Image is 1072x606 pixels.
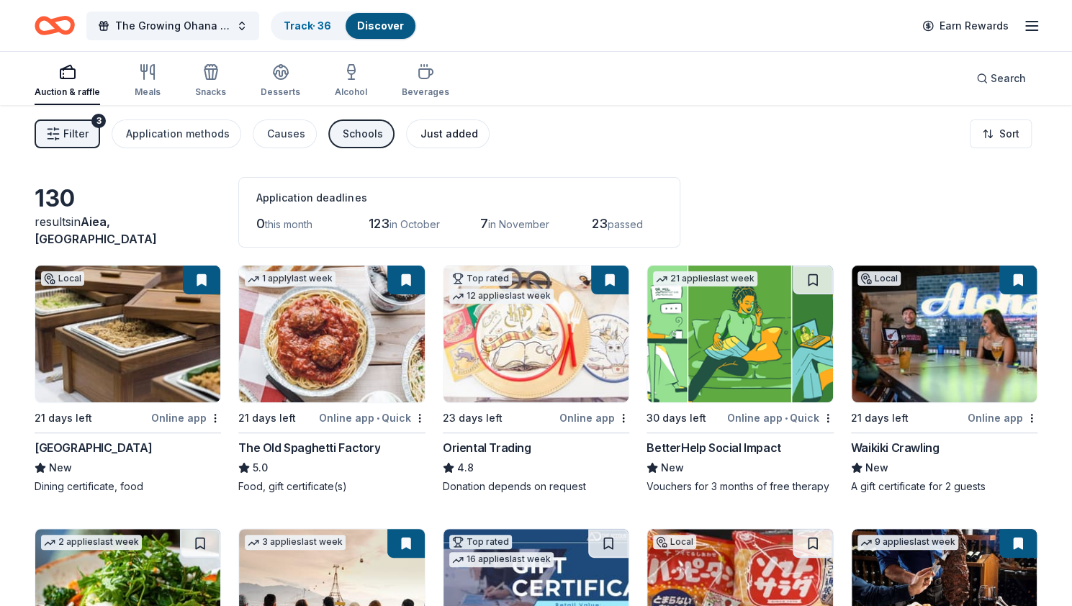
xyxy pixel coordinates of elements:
[449,535,512,549] div: Top rated
[115,17,230,35] span: The Growing Ohana Fundraiser Gala
[35,9,75,42] a: Home
[343,125,383,143] div: Schools
[135,58,161,105] button: Meals
[35,266,220,402] img: Image for Highway Inn
[653,271,757,286] div: 21 applies last week
[35,119,100,148] button: Filter3
[35,214,157,246] span: in
[607,218,642,230] span: passed
[377,412,379,424] span: •
[256,216,265,231] span: 0
[647,265,833,494] a: Image for BetterHelp Social Impact21 applieslast week30 days leftOnline app•QuickBetterHelp Socia...
[49,459,72,476] span: New
[857,535,958,550] div: 9 applies last week
[35,184,221,213] div: 130
[238,479,425,494] div: Food, gift certificate(s)
[245,271,335,286] div: 1 apply last week
[443,410,503,427] div: 23 days left
[487,218,549,230] span: in November
[857,271,901,286] div: Local
[443,266,629,402] img: Image for Oriental Trading
[328,119,395,148] button: Schools
[256,189,662,207] div: Application deadlines
[852,266,1037,402] img: Image for Waikiki Crawling
[238,265,425,494] a: Image for The Old Spaghetti Factory1 applylast week21 days leftOnline app•QuickThe Old Spaghetti ...
[647,410,706,427] div: 30 days left
[449,552,554,567] div: 16 applies last week
[970,119,1032,148] button: Sort
[999,125,1019,143] span: Sort
[851,479,1037,494] div: A gift certificate for 2 guests
[443,439,531,456] div: Oriental Trading
[368,216,389,231] span: 123
[35,265,221,494] a: Image for Highway InnLocal21 days leftOnline app[GEOGRAPHIC_DATA]NewDining certificate, food
[35,214,157,246] span: Aiea, [GEOGRAPHIC_DATA]
[647,266,832,402] img: Image for BetterHelp Social Impact
[914,13,1017,39] a: Earn Rewards
[35,439,152,456] div: [GEOGRAPHIC_DATA]
[851,265,1037,494] a: Image for Waikiki CrawlingLocal21 days leftOnline appWaikiki CrawlingNewA gift certificate for 2 ...
[126,125,230,143] div: Application methods
[389,218,439,230] span: in October
[195,86,226,98] div: Snacks
[661,459,684,476] span: New
[449,271,512,286] div: Top rated
[261,86,300,98] div: Desserts
[647,439,780,456] div: BetterHelp Social Impact
[41,271,84,286] div: Local
[965,64,1037,93] button: Search
[112,119,241,148] button: Application methods
[443,265,629,494] a: Image for Oriental TradingTop rated12 applieslast week23 days leftOnline appOriental Trading4.8Do...
[653,535,696,549] div: Local
[35,479,221,494] div: Dining certificate, food
[91,114,106,128] div: 3
[63,125,89,143] span: Filter
[245,535,346,550] div: 3 applies last week
[785,412,788,424] span: •
[402,86,449,98] div: Beverages
[851,410,909,427] div: 21 days left
[271,12,417,40] button: Track· 36Discover
[267,125,305,143] div: Causes
[402,58,449,105] button: Beverages
[195,58,226,105] button: Snacks
[591,216,607,231] span: 23
[265,218,312,230] span: this month
[86,12,259,40] button: The Growing Ohana Fundraiser Gala
[261,58,300,105] button: Desserts
[41,535,142,550] div: 2 applies last week
[253,459,268,476] span: 5.0
[239,266,424,402] img: Image for The Old Spaghetti Factory
[449,289,554,304] div: 12 applies last week
[357,19,404,32] a: Discover
[865,459,888,476] span: New
[35,213,221,248] div: results
[35,58,100,105] button: Auction & raffle
[968,409,1037,427] div: Online app
[238,439,380,456] div: The Old Spaghetti Factory
[135,86,161,98] div: Meals
[335,58,367,105] button: Alcohol
[35,410,92,427] div: 21 days left
[479,216,487,231] span: 7
[284,19,331,32] a: Track· 36
[151,409,221,427] div: Online app
[727,409,834,427] div: Online app Quick
[253,119,317,148] button: Causes
[335,86,367,98] div: Alcohol
[851,439,940,456] div: Waikiki Crawling
[35,86,100,98] div: Auction & raffle
[457,459,474,476] span: 4.8
[647,479,833,494] div: Vouchers for 3 months of free therapy
[443,479,629,494] div: Donation depends on request
[406,119,490,148] button: Just added
[559,409,629,427] div: Online app
[420,125,478,143] div: Just added
[238,410,296,427] div: 21 days left
[319,409,425,427] div: Online app Quick
[991,70,1026,87] span: Search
